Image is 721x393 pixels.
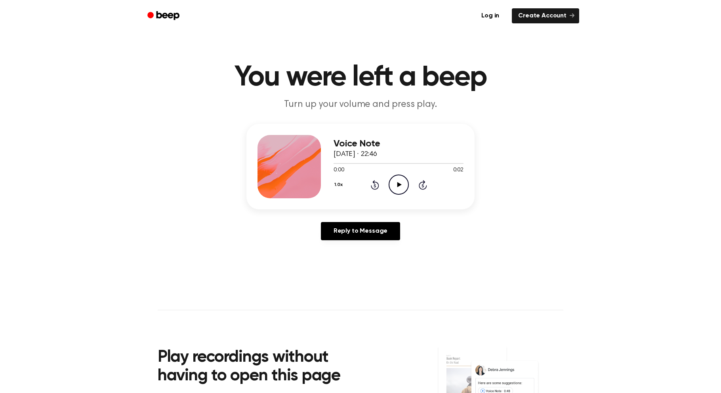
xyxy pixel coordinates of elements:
h1: You were left a beep [158,63,563,92]
span: 0:02 [453,166,463,175]
a: Beep [142,8,187,24]
h2: Play recordings without having to open this page [158,348,371,386]
p: Turn up your volume and press play. [208,98,513,111]
a: Create Account [512,8,579,23]
button: 1.0x [334,178,345,192]
a: Reply to Message [321,222,400,240]
a: Log in [473,7,507,25]
span: [DATE] · 22:46 [334,151,377,158]
h3: Voice Note [334,139,463,149]
span: 0:00 [334,166,344,175]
